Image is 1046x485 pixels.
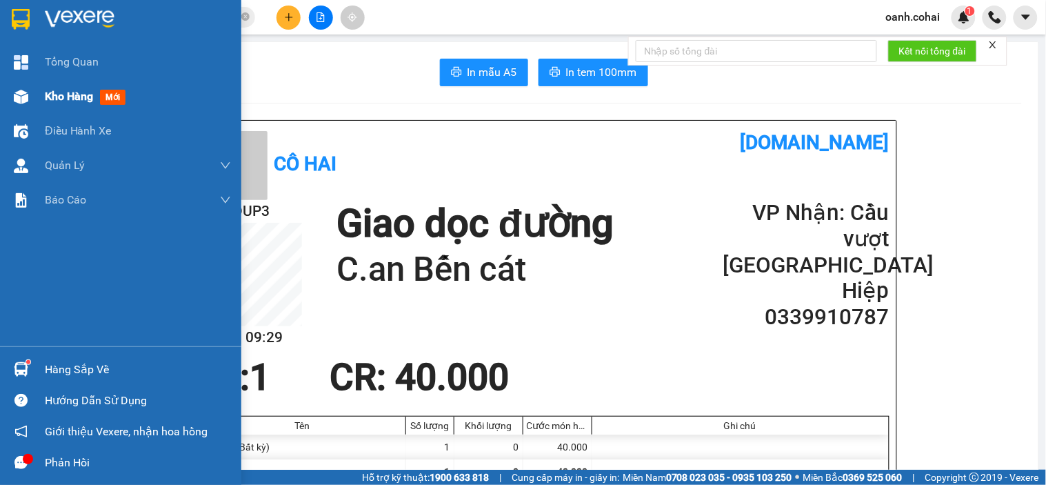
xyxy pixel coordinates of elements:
button: file-add [309,6,333,30]
div: 1 [406,435,454,459]
span: Tổng Quan [45,53,99,70]
span: 1 [250,356,271,399]
span: 40.000 [558,466,588,477]
span: Miền Nam [623,470,792,485]
div: 1 hồ sơ (Bất kỳ) [199,435,406,459]
span: Kho hàng [45,90,93,103]
span: mới [100,90,125,105]
div: 40.000 [523,435,592,459]
span: file-add [316,12,325,22]
h2: 0339910787 [723,304,889,330]
h2: 2GFTDUP3 [6,43,75,64]
div: Cước món hàng [527,420,588,431]
span: CR : 40.000 [330,356,509,399]
strong: 1900 633 818 [430,472,489,483]
button: caret-down [1014,6,1038,30]
span: [DATE] 09:28 [123,37,174,48]
span: question-circle [14,394,28,407]
span: Hỗ trợ kỹ thuật: [362,470,489,485]
span: message [14,456,28,469]
button: plus [276,6,301,30]
img: icon-new-feature [958,11,970,23]
span: Điều hành xe [45,122,112,139]
button: printerIn mẫu A5 [440,59,528,86]
div: Phản hồi [45,453,231,473]
span: Kết nối tổng đài [899,43,966,59]
span: 1 [445,466,450,477]
span: caret-down [1020,11,1032,23]
b: [DOMAIN_NAME] [741,131,889,154]
span: Quản Lý [45,157,85,174]
span: down [220,160,231,171]
img: dashboard-icon [14,55,28,70]
span: close [988,40,998,50]
span: printer [550,66,561,79]
button: aim [341,6,365,30]
span: Báo cáo [45,191,86,208]
img: solution-icon [14,193,28,208]
span: In tem 100mm [566,63,637,81]
h2: [DATE] 09:29 [199,326,302,349]
strong: 0708 023 035 - 0935 103 250 [666,472,792,483]
h2: Hiệp [723,278,889,304]
span: close-circle [241,11,250,24]
div: Hướng dẫn sử dụng [45,390,231,411]
span: copyright [969,473,979,482]
span: | [499,470,501,485]
span: | [913,470,915,485]
button: printerIn tem 100mm [539,59,648,86]
span: Cung cấp máy in - giấy in: [512,470,619,485]
h2: 2GFTDUP3 [199,200,302,223]
div: 0 [454,435,523,459]
span: down [220,195,231,206]
span: AyunPa [123,75,172,92]
div: Số lượng [410,420,450,431]
div: Tên [203,420,402,431]
b: Cô Hai [274,152,337,175]
h1: C.an Bến cát [336,248,614,292]
span: 1 [967,6,972,16]
span: printer [451,66,462,79]
img: warehouse-icon [14,159,28,173]
span: oanh.cohai [875,8,952,26]
img: warehouse-icon [14,362,28,377]
span: Giới thiệu Vexere, nhận hoa hồng [45,423,208,440]
div: Hàng sắp về [45,359,231,380]
span: 0 [514,466,519,477]
h2: VP Nhận: Cầu vượt [GEOGRAPHIC_DATA] [723,200,889,278]
b: Cô Hai [35,10,92,30]
h1: Giao dọc đường [336,200,614,248]
input: Nhập số tổng đài [636,40,877,62]
span: notification [14,425,28,438]
span: ⚪️ [796,475,800,480]
sup: 1 [965,6,975,16]
img: warehouse-icon [14,124,28,139]
div: Ghi chú [596,420,885,431]
div: Khối lượng [458,420,519,431]
span: Gửi: [123,52,150,69]
button: Kết nối tổng đài [888,40,977,62]
span: Miền Bắc [803,470,903,485]
span: aim [348,12,357,22]
span: 1 hồ sơ [123,95,191,119]
strong: 0369 525 060 [843,472,903,483]
span: plus [284,12,294,22]
sup: 1 [26,360,30,364]
img: phone-icon [989,11,1001,23]
span: close-circle [241,12,250,21]
img: warehouse-icon [14,90,28,104]
img: logo-vxr [12,9,30,30]
span: In mẫu A5 [467,63,517,81]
